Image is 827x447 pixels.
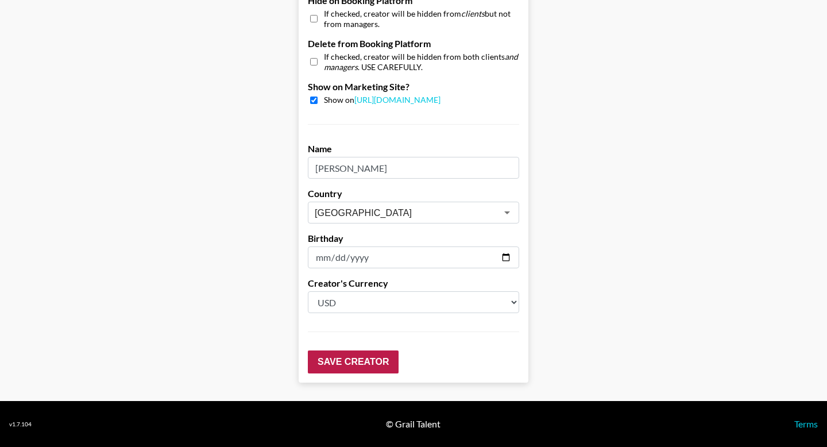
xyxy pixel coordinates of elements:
label: Country [308,188,519,199]
a: Terms [794,418,818,429]
span: Show on [324,95,440,106]
label: Creator's Currency [308,278,519,289]
em: clients [461,9,485,18]
span: If checked, creator will be hidden from both clients . USE CAREFULLY. [324,52,519,72]
div: © Grail Talent [386,418,440,430]
label: Delete from Booking Platform [308,38,519,49]
label: Name [308,143,519,155]
label: Birthday [308,233,519,244]
button: Open [499,205,515,221]
label: Show on Marketing Site? [308,81,519,93]
span: If checked, creator will be hidden from but not from managers. [324,9,519,29]
input: Save Creator [308,350,399,373]
em: and managers [324,52,518,72]
div: v 1.7.104 [9,421,32,428]
a: [URL][DOMAIN_NAME] [354,95,440,105]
